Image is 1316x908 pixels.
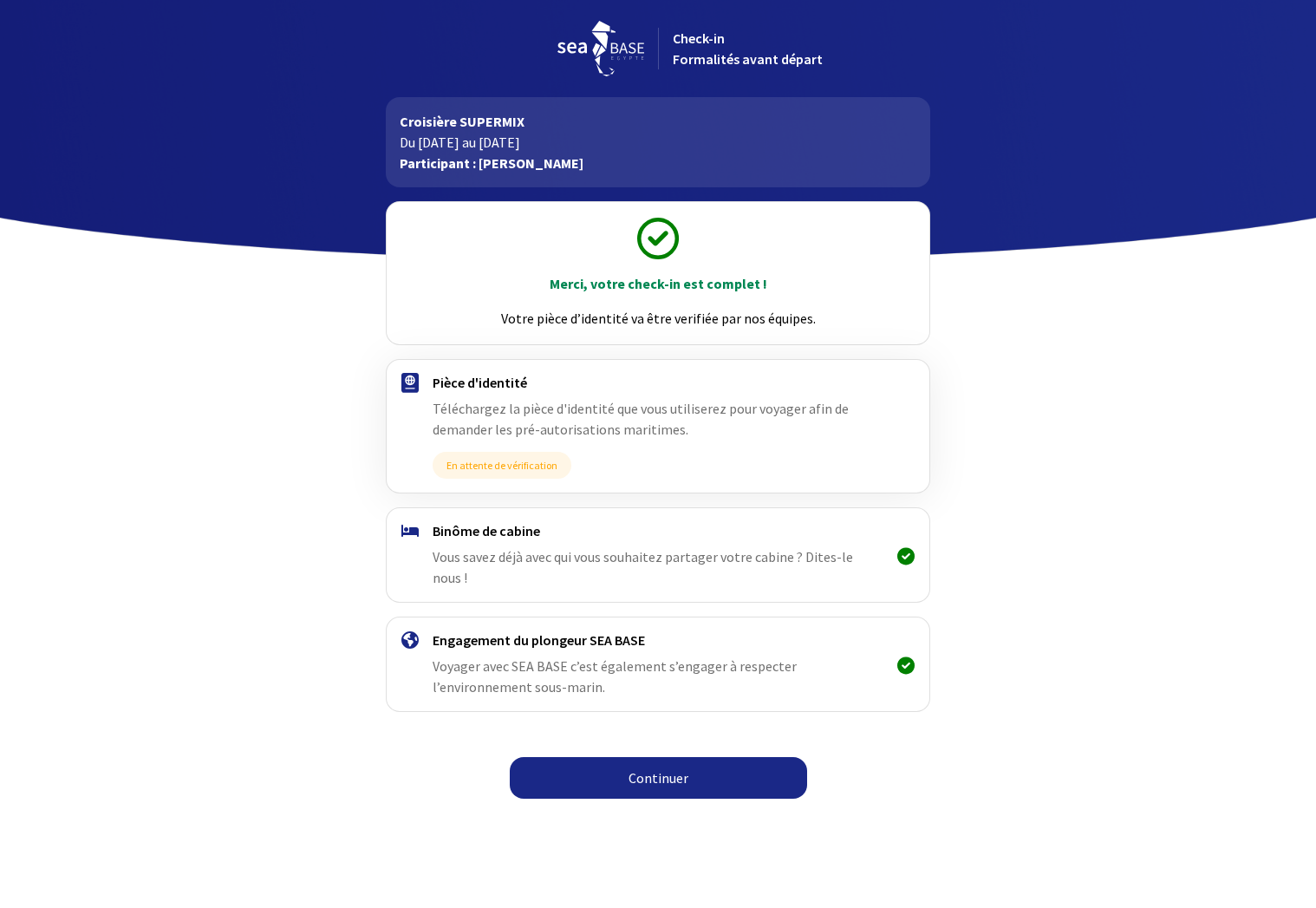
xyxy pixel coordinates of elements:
[433,548,853,586] span: Vous savez déjà avec qui vous souhaitez partager votre cabine ? Dites-le nous !
[400,153,915,173] p: Participant : [PERSON_NAME]
[401,373,419,393] img: passport.svg
[433,374,883,391] h4: Pièce d'identité
[400,111,915,132] p: Croisière SUPERMIX
[557,21,644,76] img: logo_seabase.svg
[433,657,797,696] span: Voyager avec SEA BASE c’est également s’engager à respecter l’environnement sous-marin.
[510,757,807,799] a: Continuer
[433,631,883,649] h4: Engagement du plongeur SEA BASE
[401,631,419,649] img: engagement.svg
[673,29,823,68] span: Check-in Formalités avant départ
[433,452,571,479] span: En attente de vérification
[400,132,915,153] p: Du [DATE] au [DATE]
[433,400,849,438] span: Téléchargez la pièce d'identité que vous utiliserez pour voyager afin de demander les pré-autoris...
[401,525,419,537] img: binome.svg
[433,522,883,539] h4: Binôme de cabine
[402,273,913,294] p: Merci, votre check-in est complet !
[402,308,913,329] p: Votre pièce d’identité va être verifiée par nos équipes.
